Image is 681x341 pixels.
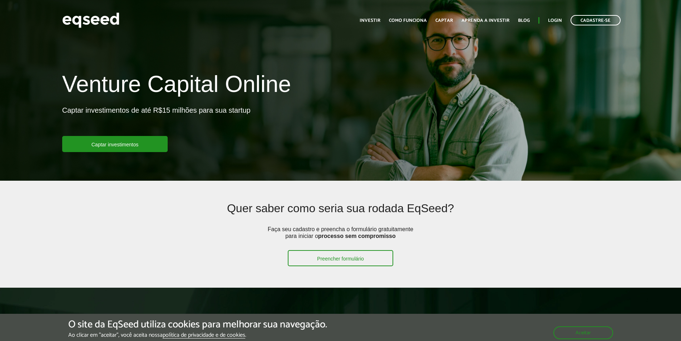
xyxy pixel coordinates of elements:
a: política de privacidade e de cookies [163,332,245,338]
h1: Venture Capital Online [62,72,291,100]
a: Captar investimentos [62,136,168,152]
a: Como funciona [389,18,427,23]
a: Preencher formulário [288,250,393,266]
p: Captar investimentos de até R$15 milhões para sua startup [62,106,251,136]
a: Blog [518,18,530,23]
a: Login [548,18,562,23]
p: Faça seu cadastro e preencha o formulário gratuitamente para iniciar o [265,226,415,250]
button: Aceitar [553,326,613,339]
h5: O site da EqSeed utiliza cookies para melhorar sua navegação. [68,319,327,330]
a: Captar [435,18,453,23]
strong: processo sem compromisso [318,233,396,239]
h2: Quer saber como seria sua rodada EqSeed? [119,202,562,225]
a: Aprenda a investir [462,18,509,23]
a: Cadastre-se [571,15,621,25]
a: Investir [360,18,380,23]
p: Ao clicar em "aceitar", você aceita nossa . [68,332,327,338]
img: EqSeed [62,11,119,30]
